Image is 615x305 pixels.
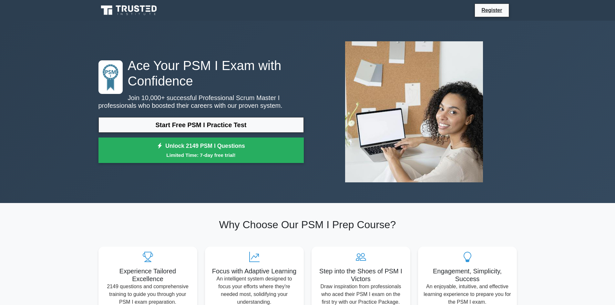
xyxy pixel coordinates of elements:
[423,267,512,283] h5: Engagement, Simplicity, Success
[98,137,304,163] a: Unlock 2149 PSM I QuestionsLimited Time: 7-day free trial!
[317,267,405,283] h5: Step into the Shoes of PSM I Victors
[98,94,304,109] p: Join 10,000+ successful Professional Scrum Master I professionals who boosted their careers with ...
[104,267,192,283] h5: Experience Tailored Excellence
[107,151,296,159] small: Limited Time: 7-day free trial!
[98,58,304,89] h1: Ace Your PSM I Exam with Confidence
[477,6,506,14] a: Register
[98,117,304,133] a: Start Free PSM I Practice Test
[210,267,299,275] h5: Focus with Adaptive Learning
[98,219,517,231] h2: Why Choose Our PSM I Prep Course?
